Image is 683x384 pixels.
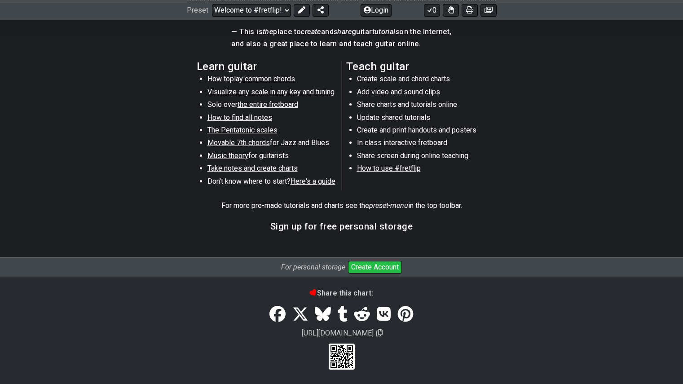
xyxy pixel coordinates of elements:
[357,100,485,112] li: Share charts and tutorials online
[270,221,413,231] h3: Sign up for free personal storage
[263,27,273,36] em: the
[310,289,373,297] b: Share this chart:
[207,177,335,189] li: Don't know where to start?
[266,302,289,327] a: Share on Facebook
[207,88,335,96] span: Visualize any scale in any key and tuning
[357,113,485,125] li: Update shared tutorials
[374,302,394,327] a: VK
[207,113,272,122] span: How to find all notes
[301,27,321,36] em: create
[212,4,291,16] select: Preset
[369,201,408,210] em: preset-menu
[357,125,485,138] li: Create and print handouts and posters
[462,4,478,16] button: Print
[231,39,451,49] h4: and also a great place to learn and teach guitar online.
[207,151,248,160] span: Music theory
[357,164,421,172] span: How to use #fretflip
[357,74,485,87] li: Create scale and chord charts
[334,27,352,36] em: share
[361,4,392,16] button: Login
[372,27,400,36] em: tutorials
[424,4,440,16] button: 0
[480,4,497,16] button: Create image
[376,329,383,337] span: Copy url to clipboard
[221,201,462,211] p: For more pre-made tutorials and charts see the in the top toolbar.
[291,177,335,185] span: Here's a guide
[348,261,402,274] button: Create Account
[207,126,278,134] span: The Pentatonic scales
[207,138,270,147] span: Movable 7th chords
[197,62,337,71] h2: Learn guitar
[187,6,208,14] span: Preset
[238,100,298,109] span: the entire fretboard
[231,27,451,37] h4: — This is place to and guitar on the Internet,
[334,302,351,327] a: Tumblr
[443,4,459,16] button: Toggle Dexterity for all fretkits
[207,164,298,172] span: Take notes and create charts
[357,151,485,163] li: Share screen during online teaching
[329,344,355,370] div: Scan to view on your cellphone.
[289,302,312,327] a: Tweet
[300,327,375,339] span: [URL][DOMAIN_NAME]
[346,62,487,71] h2: Teach guitar
[207,138,335,150] li: for Jazz and Blues
[207,100,335,112] li: Solo over
[313,4,329,16] button: Share Preset
[394,302,416,327] a: Pinterest
[207,74,335,87] li: How to
[312,302,334,327] a: Bluesky
[294,4,310,16] button: Edit Preset
[207,151,335,163] li: for guitarists
[351,302,373,327] a: Reddit
[357,138,485,150] li: In class interactive fretboard
[281,263,345,271] i: For personal storage
[230,75,295,83] span: play common chords
[357,87,485,100] li: Add video and sound clips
